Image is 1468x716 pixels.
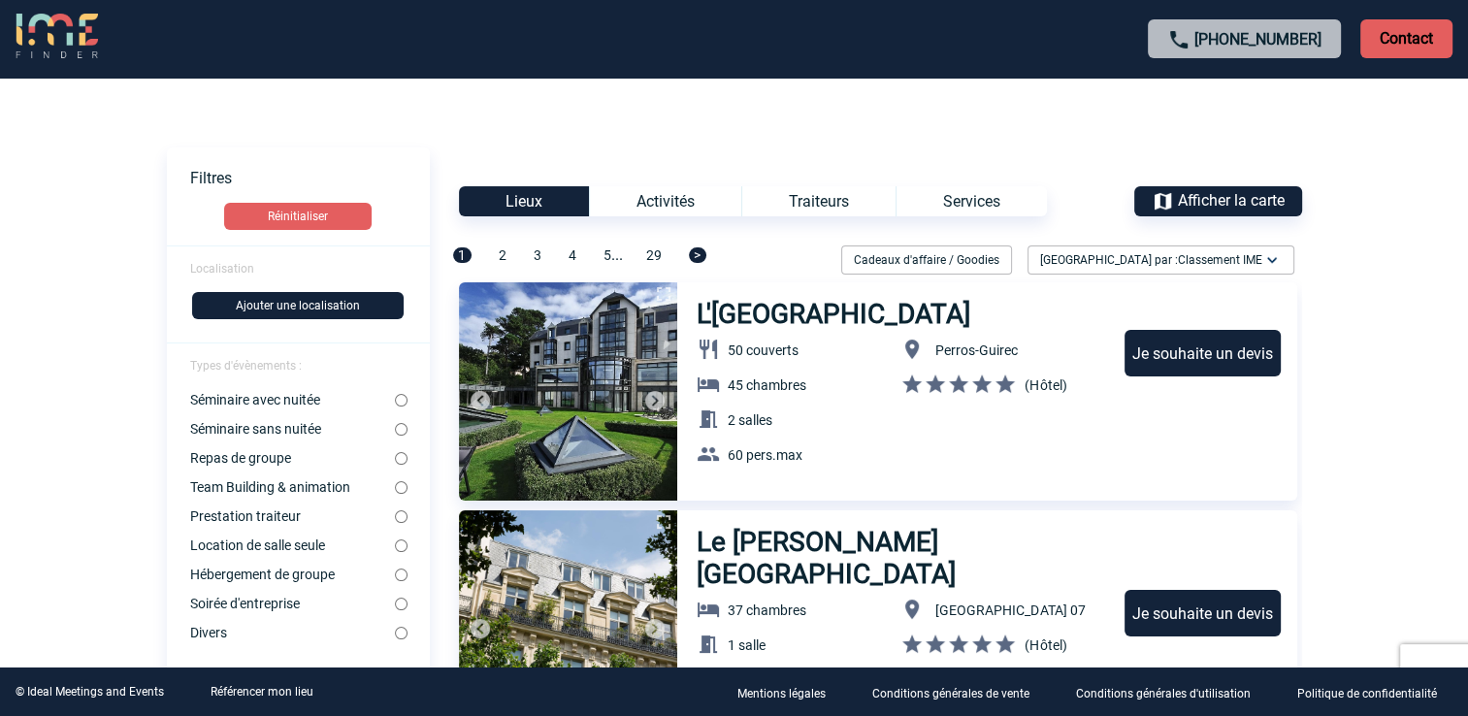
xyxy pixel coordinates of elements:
span: Classement IME [1178,253,1262,267]
span: 45 chambres [728,377,806,393]
span: 2 salles [728,412,772,428]
div: Je souhaite un devis [1125,590,1281,636]
img: baseline_restaurant_white_24dp-b.png [697,338,720,361]
a: Mentions légales [722,683,857,701]
span: 3 [534,247,541,263]
p: Mentions légales [737,687,826,700]
a: Politique de confidentialité [1282,683,1468,701]
img: baseline_expand_more_white_24dp-b.png [1262,250,1282,270]
h3: L'[GEOGRAPHIC_DATA] [697,298,972,330]
img: baseline_group_white_24dp-b.png [697,442,720,466]
div: Je souhaite un devis [1125,330,1281,376]
span: Localisation [190,262,254,276]
p: Contact [1360,19,1452,58]
span: [GEOGRAPHIC_DATA] par : [1040,250,1262,270]
div: Lieux [459,186,589,216]
div: ... [430,245,706,282]
p: Filtres [190,169,430,187]
img: baseline_meeting_room_white_24dp-b.png [697,407,720,431]
h3: Le [PERSON_NAME] [GEOGRAPHIC_DATA] [697,526,1107,590]
img: baseline_meeting_room_white_24dp-b.png [697,633,720,656]
label: Repas de groupe [190,450,395,466]
a: Référencer mon lieu [211,685,313,699]
a: Conditions générales d'utilisation [1060,683,1282,701]
span: Perros-Guirec [935,342,1018,358]
label: Séminaire avec nuitée [190,392,395,407]
span: 1 [453,247,472,263]
label: Soirée d'entreprise [190,596,395,611]
a: Conditions générales de vente [857,683,1060,701]
a: [PHONE_NUMBER] [1194,30,1321,49]
span: (Hôtel) [1025,377,1066,393]
label: Prestation traiteur [190,508,395,524]
span: 50 couverts [728,342,799,358]
div: © Ideal Meetings and Events [16,685,164,699]
label: Location de salle seule [190,537,395,553]
img: baseline_hotel_white_24dp-b.png [697,598,720,621]
button: Ajouter une localisation [192,292,404,319]
img: call-24-px.png [1167,28,1191,51]
label: Divers [190,625,395,640]
span: 2 [499,247,506,263]
a: Réinitialiser [167,203,430,230]
span: 4 [569,247,576,263]
p: Politique de confidentialité [1297,687,1437,700]
span: 5 [604,247,611,263]
img: baseline_location_on_white_24dp-b.png [900,338,924,361]
span: 60 pers.max [728,447,802,463]
div: Activités [589,186,741,216]
div: Filtrer sur Cadeaux d'affaire / Goodies [833,245,1020,275]
img: baseline_hotel_white_24dp-b.png [697,373,720,396]
img: 1.jpg [459,282,677,501]
span: 29 [646,247,662,263]
label: Hébergement de groupe [190,567,395,582]
span: 37 chambres [728,602,806,618]
img: baseline_location_on_white_24dp-b.png [900,598,924,621]
span: 1 salle [728,637,766,653]
span: [GEOGRAPHIC_DATA] 07 [935,602,1085,618]
button: Réinitialiser [224,203,372,230]
span: Types d'évènements : [190,359,302,373]
p: Conditions générales de vente [872,687,1029,700]
span: Afficher la carte [1178,191,1285,210]
p: Conditions générales d'utilisation [1076,687,1251,700]
div: Cadeaux d'affaire / Goodies [841,245,1012,275]
div: Services [896,186,1047,216]
div: Traiteurs [741,186,896,216]
label: Séminaire sans nuitée [190,421,395,437]
span: > [689,247,706,263]
span: (Hôtel) [1025,637,1066,653]
label: Team Building & animation [190,479,395,495]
